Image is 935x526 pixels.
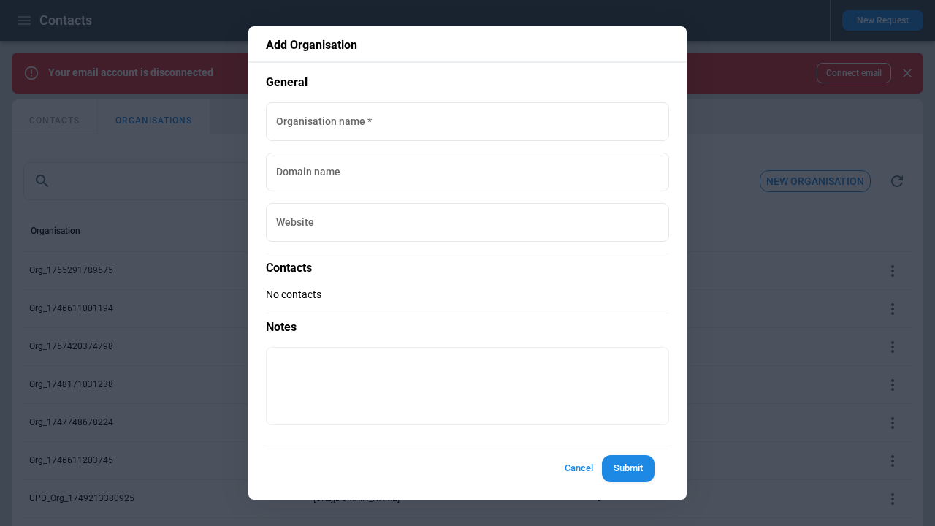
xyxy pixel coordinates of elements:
[266,313,669,335] p: Notes
[555,455,602,482] button: Cancel
[266,75,669,91] p: General
[602,455,654,482] button: Submit
[266,38,669,53] p: Add Organisation
[266,254,669,276] p: Contacts
[266,289,669,301] p: No contacts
